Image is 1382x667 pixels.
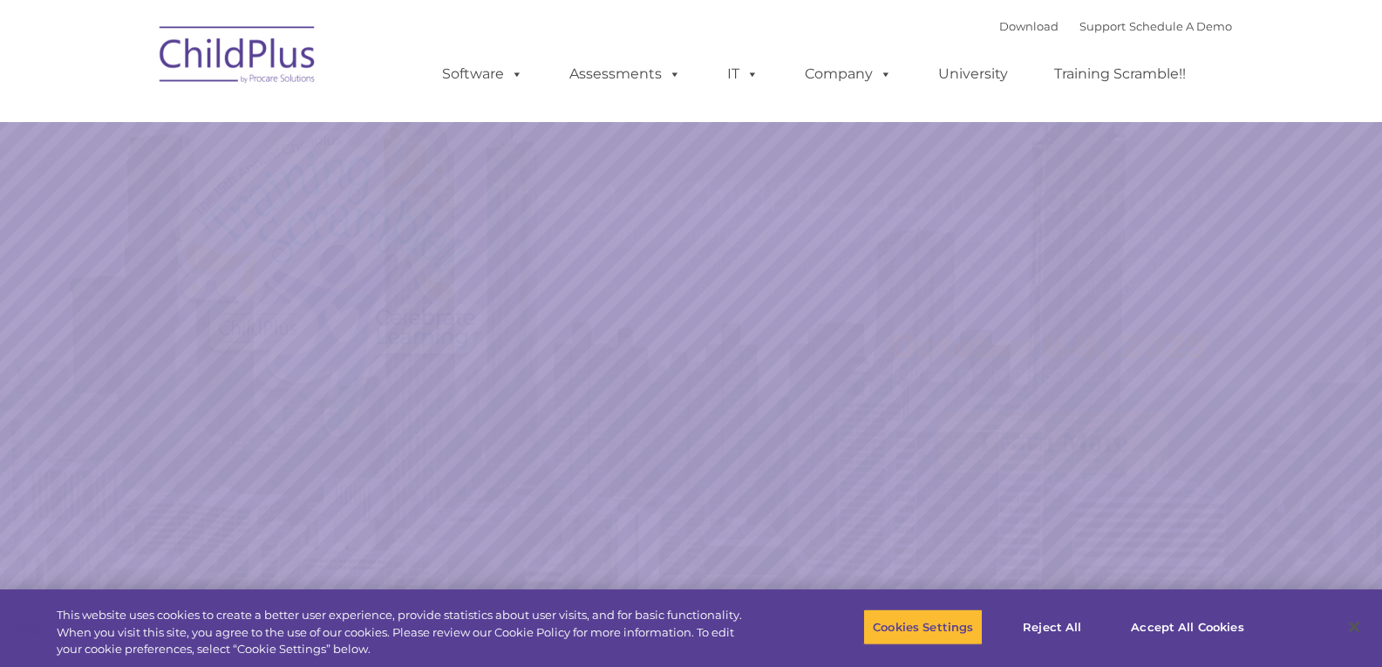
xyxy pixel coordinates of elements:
[57,607,760,658] div: This website uses cookies to create a better user experience, provide statistics about user visit...
[787,57,909,92] a: Company
[151,14,325,101] img: ChildPlus by Procare Solutions
[1335,608,1373,646] button: Close
[425,57,541,92] a: Software
[999,19,1232,33] font: |
[552,57,698,92] a: Assessments
[1037,57,1203,92] a: Training Scramble!!
[997,609,1106,645] button: Reject All
[921,57,1025,92] a: University
[1079,19,1126,33] a: Support
[1129,19,1232,33] a: Schedule A Demo
[1121,609,1253,645] button: Accept All Cookies
[710,57,776,92] a: IT
[939,412,1168,473] a: Learn More
[863,609,983,645] button: Cookies Settings
[999,19,1059,33] a: Download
